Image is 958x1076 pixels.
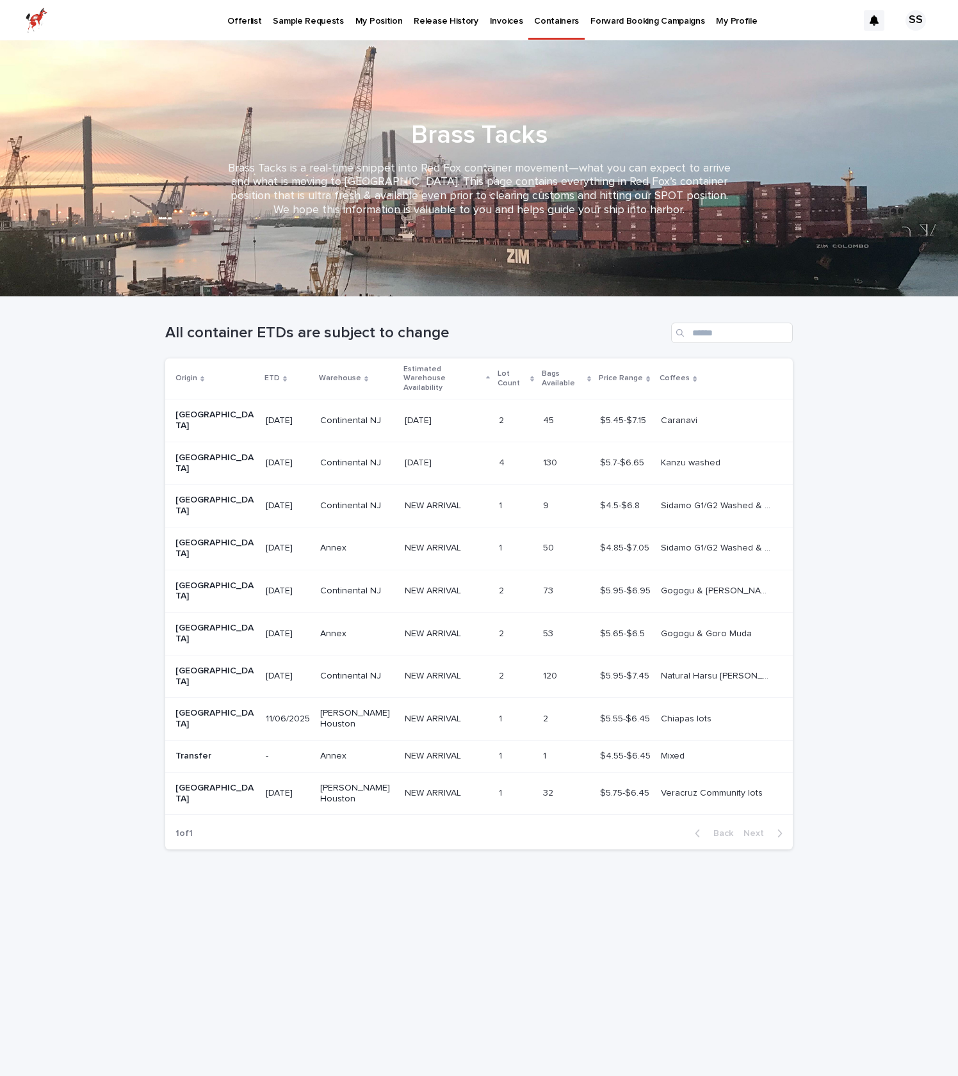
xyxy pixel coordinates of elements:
[175,666,256,687] p: [GEOGRAPHIC_DATA]
[223,162,735,217] p: Brass Tacks is a real-time snippet into Red Fox container movement—what you can expect to arrive ...
[320,751,394,762] p: Annex
[600,785,652,799] p: $5.75-$6.45
[266,543,310,554] p: [DATE]
[320,783,394,805] p: [PERSON_NAME] Houston
[266,671,310,682] p: [DATE]
[543,785,556,799] p: 32
[165,485,793,527] tr: [GEOGRAPHIC_DATA][DATE]Continental NJNEW ARRIVALNEW ARRIVAL 11 99 $4.5-$6.8$4.5-$6.8 Sidamo G1/G2...
[543,413,556,426] p: 45
[266,415,310,426] p: [DATE]
[165,655,793,698] tr: [GEOGRAPHIC_DATA][DATE]Continental NJNEW ARRIVALNEW ARRIVAL 22 120120 $5.95-$7.45$5.95-$7.45 Natu...
[26,8,47,33] img: zttTXibQQrCfv9chImQE
[600,413,649,426] p: $5.45-$7.15
[600,455,647,469] p: $5.7-$6.65
[266,586,310,597] p: [DATE]
[661,540,775,554] p: Sidamo G1/G2 Washed & Naturals
[499,748,505,762] p: 1
[320,543,394,554] p: Annex
[600,498,642,511] p: $4.5-$6.8
[542,367,584,390] p: Bags Available
[405,540,464,554] p: NEW ARRIVAL
[600,711,653,725] p: $5.55-$6.45
[543,455,560,469] p: 130
[175,371,197,385] p: Origin
[175,708,256,730] p: [GEOGRAPHIC_DATA]
[175,581,256,602] p: [GEOGRAPHIC_DATA]
[165,698,793,741] tr: [GEOGRAPHIC_DATA]11/06/2025[PERSON_NAME] HoustonNEW ARRIVALNEW ARRIVAL 11 22 $5.55-$6.45$5.55-$6....
[600,583,653,597] p: $5.95-$6.95
[175,410,256,431] p: [GEOGRAPHIC_DATA]
[266,751,310,762] p: -
[905,10,926,31] div: SS
[499,540,505,554] p: 1
[175,495,256,517] p: [GEOGRAPHIC_DATA]
[175,783,256,805] p: [GEOGRAPHIC_DATA]
[600,748,653,762] p: $4.55-$6.45
[499,626,507,639] p: 2
[320,629,394,639] p: Annex
[165,818,203,849] p: 1 of 1
[498,367,526,390] p: Lot Count
[405,455,434,469] p: [DATE]
[320,501,394,511] p: Continental NJ
[320,586,394,597] p: Continental NJ
[599,371,643,385] p: Price Range
[600,668,652,682] p: $5.95-$7.45
[543,540,556,554] p: 50
[165,399,793,442] tr: [GEOGRAPHIC_DATA][DATE]Continental NJ[DATE][DATE] 22 4545 $5.45-$7.15$5.45-$7.15 CaranaviCaranavi
[266,629,310,639] p: [DATE]
[405,626,464,639] p: NEW ARRIVAL
[403,362,483,395] p: Estimated Warehouse Availability
[499,413,507,426] p: 2
[499,583,507,597] p: 2
[661,711,714,725] p: Chiapas lots
[499,455,507,469] p: 4
[660,371,690,385] p: Coffees
[319,371,361,385] p: Warehouse
[405,413,434,426] p: [DATE]
[685,828,738,839] button: Back
[165,527,793,570] tr: [GEOGRAPHIC_DATA][DATE]AnnexNEW ARRIVALNEW ARRIVAL 11 5050 $4.85-$7.05$4.85-$7.05 Sidamo G1/G2 Wa...
[175,538,256,559] p: [GEOGRAPHIC_DATA]
[175,623,256,645] p: [GEOGRAPHIC_DATA]
[320,671,394,682] p: Continental NJ
[661,626,754,639] p: Gogogu & Goro Muda
[405,583,464,597] p: NEW ARRIVAL
[661,785,765,799] p: Veracruz Community lots
[266,501,310,511] p: [DATE]
[543,498,551,511] p: 9
[661,498,775,511] p: Sidamo G1/G2 Washed & Naturals
[671,323,793,343] input: Search
[600,626,647,639] p: $5.65-$6.5
[706,829,733,838] span: Back
[661,748,687,762] p: Mixed
[543,583,556,597] p: 73
[543,748,549,762] p: 1
[165,613,793,655] tr: [GEOGRAPHIC_DATA][DATE]AnnexNEW ARRIVALNEW ARRIVAL 22 5353 $5.65-$6.5$5.65-$6.5 Gogogu & Goro Mud...
[165,120,793,150] h1: Brass Tacks
[499,785,505,799] p: 1
[175,751,256,762] p: Transfer
[405,748,464,762] p: NEW ARRIVAL
[165,772,793,815] tr: [GEOGRAPHIC_DATA][DATE][PERSON_NAME] HoustonNEW ARRIVALNEW ARRIVAL 11 3232 $5.75-$6.45$5.75-$6.45...
[499,668,507,682] p: 2
[661,668,775,682] p: Natural Harsu Haro and Natrual Goro Muda
[405,498,464,511] p: NEW ARRIVAL
[543,626,556,639] p: 53
[165,570,793,613] tr: [GEOGRAPHIC_DATA][DATE]Continental NJNEW ARRIVALNEW ARRIVAL 22 7373 $5.95-$6.95$5.95-$6.95 Gogogu...
[543,668,560,682] p: 120
[266,458,310,469] p: [DATE]
[165,324,666,342] h1: All container ETDs are subject to change
[499,711,505,725] p: 1
[405,785,464,799] p: NEW ARRIVAL
[738,828,793,839] button: Next
[661,413,700,426] p: Caranavi
[266,788,310,799] p: [DATE]
[165,442,793,485] tr: [GEOGRAPHIC_DATA][DATE]Continental NJ[DATE][DATE] 44 130130 $5.7-$6.65$5.7-$6.65 Kanzu washedKanz...
[543,711,551,725] p: 2
[175,453,256,474] p: [GEOGRAPHIC_DATA]
[264,371,280,385] p: ETD
[320,415,394,426] p: Continental NJ
[405,668,464,682] p: NEW ARRIVAL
